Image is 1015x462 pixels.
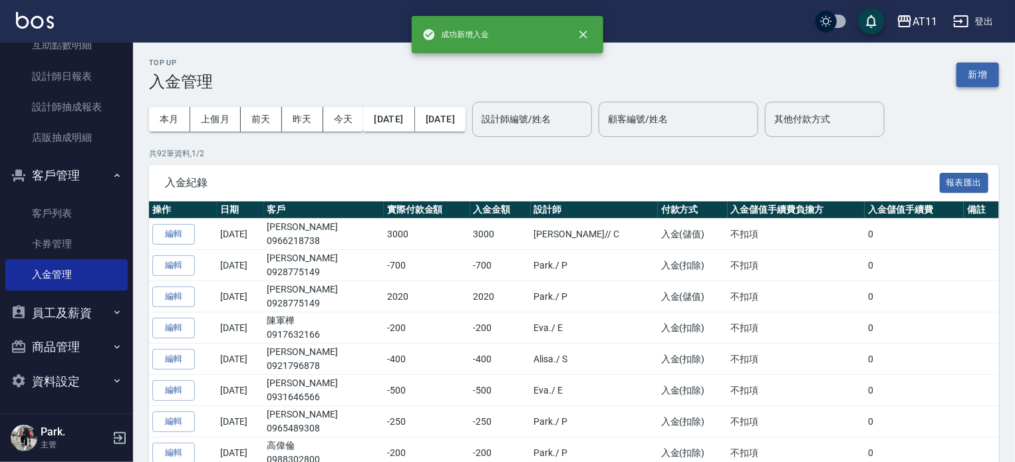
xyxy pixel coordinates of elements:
[658,201,728,219] th: 付款方式
[658,281,728,312] td: 入金(儲值)
[384,406,470,437] td: -250
[415,107,466,132] button: [DATE]
[470,250,531,281] td: -700
[11,425,37,451] img: Person
[264,375,384,406] td: [PERSON_NAME]
[964,201,999,219] th: 備註
[152,287,195,307] button: 編輯
[531,281,658,312] td: Park. / P
[531,406,658,437] td: Park. / P
[5,364,128,399] button: 資料設定
[531,219,658,250] td: [PERSON_NAME]/ / C
[264,406,384,437] td: [PERSON_NAME]
[5,330,128,364] button: 商品管理
[264,344,384,375] td: [PERSON_NAME]
[384,201,470,219] th: 實際付款金額
[149,58,213,67] h2: Top Up
[384,281,470,312] td: 2020
[470,344,531,375] td: -400
[728,219,865,250] td: 不扣項
[891,8,942,35] button: AT11
[5,92,128,122] a: 設計師抽成報表
[267,234,380,248] p: 0966218738
[267,421,380,435] p: 0965489308
[865,406,964,437] td: 0
[728,312,865,344] td: 不扣項
[728,375,865,406] td: 不扣項
[152,318,195,338] button: 編輯
[531,201,658,219] th: 設計師
[940,175,989,188] a: 報表匯出
[658,375,728,406] td: 入金(扣除)
[956,68,999,80] a: 新增
[569,20,598,49] button: close
[5,61,128,92] a: 設計師日報表
[363,107,414,132] button: [DATE]
[264,312,384,344] td: 陳軍樺
[865,250,964,281] td: 0
[217,312,263,344] td: [DATE]
[858,8,885,35] button: save
[470,201,531,219] th: 入金金額
[5,158,128,193] button: 客戶管理
[470,281,531,312] td: 2020
[264,201,384,219] th: 客戶
[241,107,282,132] button: 前天
[531,250,658,281] td: Park. / P
[728,406,865,437] td: 不扣項
[658,219,728,250] td: 入金(儲值)
[264,250,384,281] td: [PERSON_NAME]
[149,201,217,219] th: 操作
[149,72,213,91] h3: 入金管理
[913,13,937,30] div: AT11
[865,375,964,406] td: 0
[267,328,380,342] p: 0917632166
[728,281,865,312] td: 不扣項
[531,344,658,375] td: Alisa. / S
[865,219,964,250] td: 0
[470,219,531,250] td: 3000
[267,296,380,310] p: 0928775149
[149,148,999,160] p: 共 92 筆資料, 1 / 2
[384,344,470,375] td: -400
[470,312,531,344] td: -200
[323,107,364,132] button: 今天
[41,439,108,451] p: 主管
[865,344,964,375] td: 0
[384,219,470,250] td: 3000
[728,201,865,219] th: 入金儲值手續費負擔方
[940,173,989,193] button: 報表匯出
[264,281,384,312] td: [PERSON_NAME]
[5,122,128,153] a: 店販抽成明細
[267,359,380,373] p: 0921796878
[5,30,128,60] a: 互助點數明細
[658,312,728,344] td: 入金(扣除)
[152,411,195,432] button: 編輯
[5,296,128,330] button: 員工及薪資
[5,259,128,290] a: 入金管理
[948,9,999,34] button: 登出
[658,250,728,281] td: 入金(扣除)
[217,281,263,312] td: [DATE]
[152,255,195,276] button: 編輯
[5,198,128,229] a: 客戶列表
[531,375,658,406] td: Eva. / E
[422,28,489,41] span: 成功新增入金
[217,201,263,219] th: 日期
[728,344,865,375] td: 不扣項
[470,375,531,406] td: -500
[217,344,263,375] td: [DATE]
[384,250,470,281] td: -700
[152,380,195,401] button: 編輯
[658,344,728,375] td: 入金(扣除)
[152,349,195,370] button: 編輯
[5,229,128,259] a: 卡券管理
[865,281,964,312] td: 0
[217,219,263,250] td: [DATE]
[16,12,54,29] img: Logo
[190,107,241,132] button: 上個月
[165,176,940,189] span: 入金紀錄
[217,250,263,281] td: [DATE]
[658,406,728,437] td: 入金(扣除)
[728,250,865,281] td: 不扣項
